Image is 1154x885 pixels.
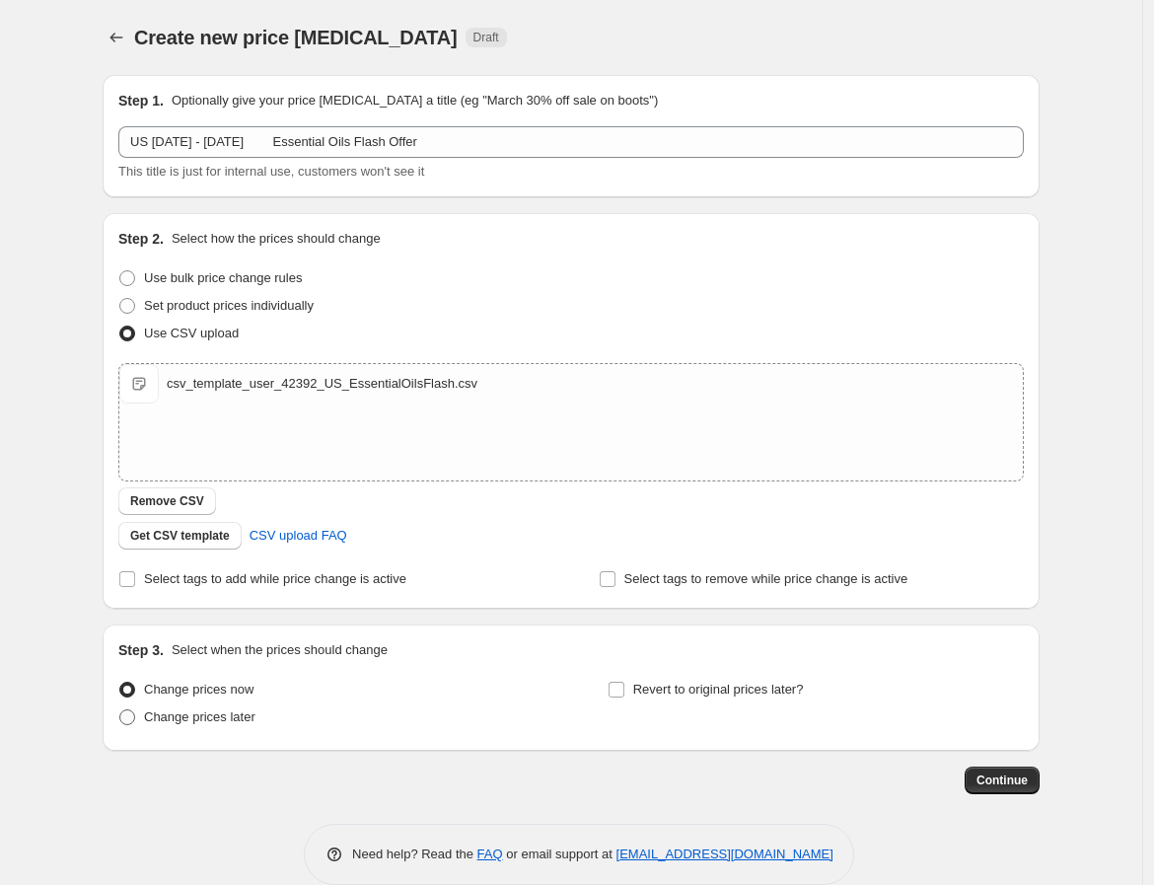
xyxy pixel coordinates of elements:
[477,847,503,861] a: FAQ
[134,27,458,48] span: Create new price [MEDICAL_DATA]
[130,528,230,544] span: Get CSV template
[965,767,1040,794] button: Continue
[172,640,388,660] p: Select when the prices should change
[103,24,130,51] button: Price change jobs
[624,571,908,586] span: Select tags to remove while price change is active
[144,298,314,313] span: Set product prices individually
[118,229,164,249] h2: Step 2.
[473,30,499,45] span: Draft
[144,682,253,697] span: Change prices now
[352,847,477,861] span: Need help? Read the
[118,164,424,179] span: This title is just for internal use, customers won't see it
[172,91,658,111] p: Optionally give your price [MEDICAL_DATA] a title (eg "March 30% off sale on boots")
[238,520,359,552] a: CSV upload FAQ
[167,374,477,394] div: csv_template_user_42392_US_EssentialOilsFlash.csv
[144,270,302,285] span: Use bulk price change rules
[118,522,242,550] button: Get CSV template
[118,640,164,660] h2: Step 3.
[503,847,616,861] span: or email support at
[616,847,833,861] a: [EMAIL_ADDRESS][DOMAIN_NAME]
[172,229,381,249] p: Select how the prices should change
[144,326,239,340] span: Use CSV upload
[118,126,1024,158] input: 30% off holiday sale
[118,91,164,111] h2: Step 1.
[633,682,804,697] span: Revert to original prices later?
[118,487,216,515] button: Remove CSV
[250,526,347,546] span: CSV upload FAQ
[144,709,255,724] span: Change prices later
[130,493,204,509] span: Remove CSV
[976,773,1028,788] span: Continue
[144,571,406,586] span: Select tags to add while price change is active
